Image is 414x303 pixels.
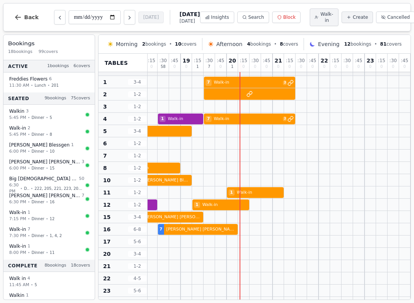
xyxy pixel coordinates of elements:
[74,63,90,69] span: 6 covers
[205,116,212,122] span: 7
[179,18,200,24] span: [DATE]
[216,40,242,48] span: Afternoon
[26,108,29,115] span: 3
[274,58,282,63] span: 21
[159,116,166,122] span: 1
[28,216,30,222] span: •
[378,58,385,63] span: : 15
[105,59,128,67] span: Tables
[9,199,26,205] span: 6:30 PM
[280,41,298,47] span: covers
[5,156,93,174] button: [PERSON_NAME] [PERSON_NAME]36:00 PM•Dinner•15
[116,40,138,48] span: Morning
[5,105,93,124] button: Walkin 35:45 PM•Dinner•5
[205,58,213,63] span: : 30
[28,226,30,233] span: 7
[34,82,46,88] span: Lunch
[320,58,328,63] span: 22
[201,202,248,208] span: Walk-in
[343,58,351,63] span: : 30
[5,240,93,259] button: Walk-in 18:00 PM•Dinner•11
[50,233,62,239] span: 1, 4, 2
[103,250,110,258] span: 20
[50,216,55,222] span: 12
[47,63,69,69] span: 1 bookings
[31,233,44,239] span: Dinner
[103,238,110,245] span: 17
[5,273,93,291] button: Walk in 411:45 AM•5
[9,243,26,249] span: Walk-in
[28,165,30,171] span: •
[8,8,45,26] button: Back
[175,41,196,47] span: covers
[380,41,402,47] span: covers
[182,58,190,63] span: 19
[103,78,107,86] span: 1
[103,91,107,98] span: 2
[228,58,236,63] span: 20
[380,65,383,69] span: 0
[342,12,373,23] button: Create
[212,79,283,86] span: Walk-in
[254,65,256,69] span: 0
[355,58,362,63] span: : 45
[103,275,110,282] span: 22
[311,65,314,69] span: 0
[5,139,93,157] button: [PERSON_NAME] Blessgen16:00 PM•Dinner•10
[283,81,287,85] span: 3
[159,226,163,233] span: 7
[219,65,222,69] span: 0
[128,202,146,208] span: 1 - 2
[194,58,201,63] span: : 15
[103,287,110,295] span: 23
[9,275,26,282] span: Walk in
[237,12,269,23] button: Search
[231,65,233,69] span: 1
[103,201,110,209] span: 12
[34,185,84,191] span: 222, 205, 221, 223, 204, 220, 210, 211, 224, 212, 201, 202, 203
[128,153,146,159] span: 1 - 2
[8,63,28,69] span: Active
[28,148,30,154] span: •
[334,65,337,69] span: 0
[128,226,146,232] span: 6 - 8
[344,41,371,47] span: bookings
[103,226,110,233] span: 16
[71,142,74,148] span: 1
[217,58,224,63] span: : 45
[389,58,397,63] span: : 30
[5,190,93,208] button: [PERSON_NAME] [PERSON_NAME]76:30 PM•Dinner•16
[300,65,302,69] span: 0
[9,249,26,256] span: 8:00 PM
[387,14,410,20] span: Cancelled
[346,65,348,69] span: 0
[28,243,30,250] span: 1
[309,58,316,63] span: : 45
[9,282,29,288] span: 11:45 AM
[142,177,190,184] span: [PERSON_NAME] Blessgen
[50,250,55,255] span: 11
[132,128,190,135] span: Walkin
[9,209,26,216] span: Walk-in
[205,79,212,86] span: 7
[46,132,48,137] span: •
[103,176,110,184] span: 10
[103,213,110,221] span: 15
[31,165,44,171] span: Dinner
[46,148,48,154] span: •
[9,193,80,199] span: [PERSON_NAME] [PERSON_NAME]
[228,189,235,196] span: 1
[5,73,93,91] button: Freddies Flowers611:30 AM•Lunch•201
[265,65,268,69] span: 0
[128,116,146,122] span: 1 - 2
[103,103,107,110] span: 3
[34,282,37,288] span: 5
[128,214,146,220] span: 3 - 4
[179,10,200,18] span: [DATE]
[5,173,93,198] button: Big [DEMOGRAPHIC_DATA] Pub Quiz 506:30 PM•Dinner•222, 205, 221, 223, 204, 220, 210, 211, 224, 212...
[9,182,19,194] span: 6:30 PM
[9,76,48,82] span: Freddies Flowers
[297,58,305,63] span: : 30
[401,58,408,63] span: : 45
[196,65,199,69] span: 1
